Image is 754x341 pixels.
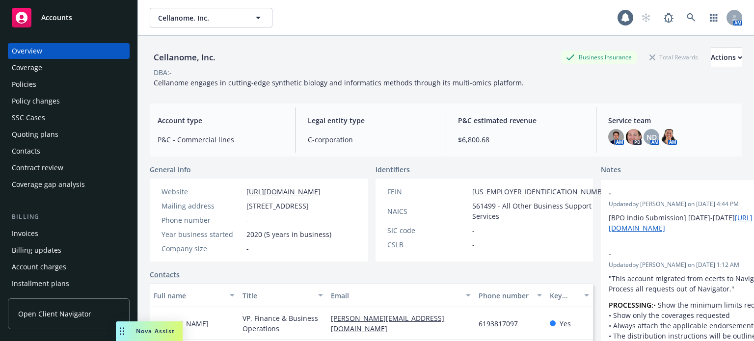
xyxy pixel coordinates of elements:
[12,160,63,176] div: Contract review
[12,242,61,258] div: Billing updates
[331,290,460,301] div: Email
[659,8,678,27] a: Report a Bug
[150,51,219,64] div: Cellanome, Inc.
[12,127,58,142] div: Quoting plans
[12,226,38,241] div: Invoices
[154,290,224,301] div: Full name
[8,93,130,109] a: Policy changes
[704,8,724,27] a: Switch app
[626,129,642,145] img: photo
[242,313,323,334] span: VP, Finance & Business Operations
[150,164,191,175] span: General info
[162,201,242,211] div: Mailing address
[387,206,468,216] div: NAICS
[12,110,45,126] div: SSC Cases
[308,134,434,145] span: C-corporation
[162,229,242,239] div: Year business started
[472,225,475,236] span: -
[458,115,584,126] span: P&C estimated revenue
[158,13,243,23] span: Cellanome, Inc.
[458,134,584,145] span: $6,800.68
[475,284,545,307] button: Phone number
[154,318,209,329] span: [PERSON_NAME]
[8,259,130,275] a: Account charges
[162,243,242,254] div: Company size
[12,43,42,59] div: Overview
[601,164,621,176] span: Notes
[331,314,444,333] a: [PERSON_NAME][EMAIL_ADDRESS][DOMAIN_NAME]
[609,300,653,310] strong: PROCESSING:
[8,177,130,192] a: Coverage gap analysis
[12,60,42,76] div: Coverage
[387,225,468,236] div: SIC code
[239,284,327,307] button: Title
[246,187,321,196] a: [URL][DOMAIN_NAME]
[711,48,742,67] button: Actions
[246,215,249,225] span: -
[387,186,468,197] div: FEIN
[560,318,571,329] span: Yes
[12,177,85,192] div: Coverage gap analysis
[645,51,703,63] div: Total Rewards
[8,77,130,92] a: Policies
[479,319,526,328] a: 6193817097
[246,229,331,239] span: 2020 (5 years in business)
[546,284,593,307] button: Key contact
[154,67,172,78] div: DBA: -
[8,43,130,59] a: Overview
[472,239,475,250] span: -
[636,8,656,27] a: Start snowing
[8,160,130,176] a: Contract review
[8,110,130,126] a: SSC Cases
[12,276,69,291] div: Installment plans
[242,290,313,301] div: Title
[246,201,309,211] span: [STREET_ADDRESS]
[8,242,130,258] a: Billing updates
[162,186,242,197] div: Website
[472,186,613,197] span: [US_EMPLOYER_IDENTIFICATION_NUMBER]
[12,143,40,159] div: Contacts
[681,8,701,27] a: Search
[136,327,175,335] span: Nova Assist
[158,134,284,145] span: P&C - Commercial lines
[609,249,754,259] span: -
[661,129,677,145] img: photo
[158,115,284,126] span: Account type
[246,243,249,254] span: -
[327,284,475,307] button: Email
[8,143,130,159] a: Contacts
[472,201,613,221] span: 561499 - All Other Business Support Services
[150,8,272,27] button: Cellanome, Inc.
[12,93,60,109] div: Policy changes
[18,309,91,319] span: Open Client Navigator
[154,78,524,87] span: Cellanome engages in cutting-edge synthetic biology and informatics methods through its multi-omi...
[162,215,242,225] div: Phone number
[116,321,128,341] div: Drag to move
[8,212,130,222] div: Billing
[12,259,66,275] div: Account charges
[376,164,410,175] span: Identifiers
[41,14,72,22] span: Accounts
[8,4,130,31] a: Accounts
[609,188,754,198] span: -
[12,77,36,92] div: Policies
[8,226,130,241] a: Invoices
[8,127,130,142] a: Quoting plans
[646,132,657,142] span: ND
[561,51,637,63] div: Business Insurance
[150,284,239,307] button: Full name
[608,129,624,145] img: photo
[150,269,180,280] a: Contacts
[608,115,734,126] span: Service team
[387,239,468,250] div: CSLB
[308,115,434,126] span: Legal entity type
[550,290,578,301] div: Key contact
[8,60,130,76] a: Coverage
[479,290,531,301] div: Phone number
[8,276,130,291] a: Installment plans
[116,321,183,341] button: Nova Assist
